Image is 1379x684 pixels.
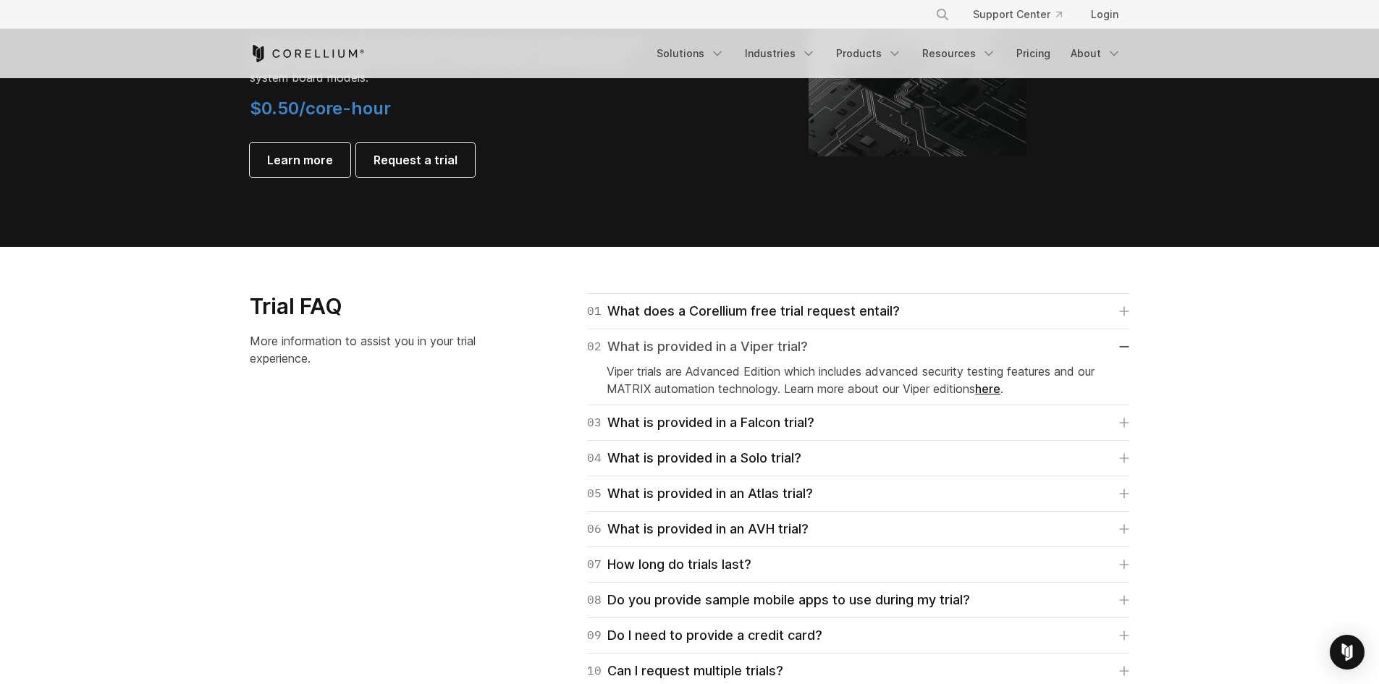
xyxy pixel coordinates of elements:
[929,1,956,28] button: Search
[587,625,822,646] div: Do I need to provide a credit card?
[648,41,1130,67] div: Navigation Menu
[374,151,457,169] span: Request a trial
[1062,41,1130,67] a: About
[250,98,391,119] span: $0.50/core-hour
[587,661,1129,681] a: 10Can I request multiple trials?
[587,448,1129,468] a: 04What is provided in a Solo trial?
[975,381,1000,396] a: here
[587,484,1129,504] a: 05What is provided in an Atlas trial?
[736,41,825,67] a: Industries
[587,484,602,504] span: 05
[587,484,813,504] div: What is provided in an Atlas trial?
[587,625,1129,646] a: 09Do I need to provide a credit card?
[587,337,808,357] div: What is provided in a Viper trial?
[587,519,602,539] span: 06
[587,301,1129,321] a: 01What does a Corellium free trial request entail?
[587,301,602,321] span: 01
[587,554,602,575] span: 07
[587,413,602,433] span: 03
[267,151,333,169] span: Learn more
[587,661,783,681] div: Can I request multiple trials?
[587,625,602,646] span: 09
[1079,1,1130,28] a: Login
[250,293,504,321] h3: Trial FAQ
[250,332,504,367] p: More information to assist you in your trial experience.
[587,337,602,357] span: 02
[648,41,733,67] a: Solutions
[587,519,1129,539] a: 06What is provided in an AVH trial?
[918,1,1130,28] div: Navigation Menu
[587,337,1129,357] a: 02What is provided in a Viper trial?
[587,554,751,575] div: How long do trials last?
[587,554,1129,575] a: 07How long do trials last?
[250,45,365,62] a: Corellium Home
[587,590,602,610] span: 08
[587,590,1129,610] a: 08Do you provide sample mobile apps to use during my trial?
[1008,41,1059,67] a: Pricing
[250,143,350,177] a: Learn more
[587,301,900,321] div: What does a Corellium free trial request entail?
[587,590,970,610] div: Do you provide sample mobile apps to use during my trial?
[356,143,475,177] a: Request a trial
[827,41,911,67] a: Products
[587,413,1129,433] a: 03What is provided in a Falcon trial?
[587,413,814,433] div: What is provided in a Falcon trial?
[587,661,602,681] span: 10
[914,41,1005,67] a: Resources
[587,448,602,468] span: 04
[1330,635,1365,670] div: Open Intercom Messenger
[607,363,1110,397] p: Viper trials are Advanced Edition which includes advanced security testing features and our MATRI...
[961,1,1074,28] a: Support Center
[587,519,809,539] div: What is provided in an AVH trial?
[587,448,801,468] div: What is provided in a Solo trial?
